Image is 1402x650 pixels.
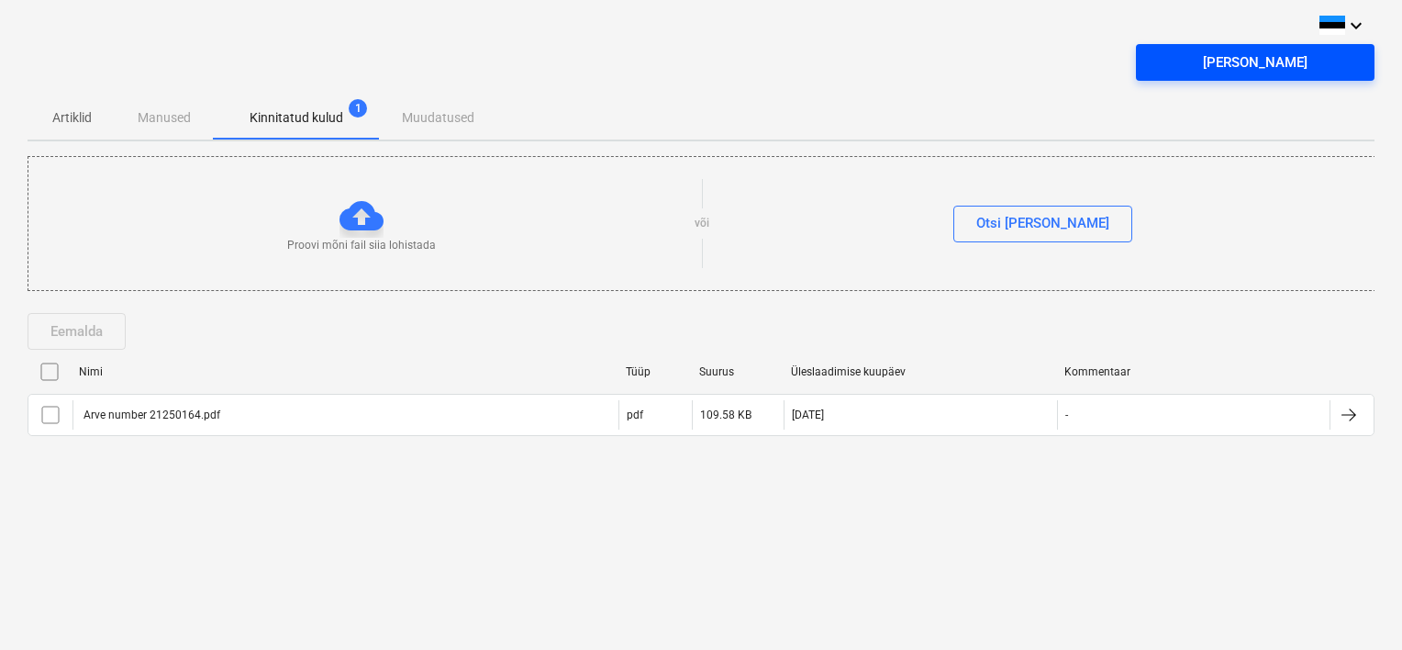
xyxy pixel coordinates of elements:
[287,238,436,253] p: Proovi mõni fail siia lohistada
[791,365,1050,378] div: Üleslaadimise kuupäev
[50,108,94,128] p: Artiklid
[699,365,776,378] div: Suurus
[792,409,824,421] div: [DATE]
[700,409,751,421] div: 109.58 KB
[1065,409,1068,421] div: -
[28,156,1376,291] div: Proovi mõni fail siia lohistadavõiOtsi [PERSON_NAME]
[627,409,643,421] div: pdf
[1136,44,1374,81] button: [PERSON_NAME]
[626,365,684,378] div: Tüüp
[953,206,1132,242] button: Otsi [PERSON_NAME]
[1203,50,1307,74] div: [PERSON_NAME]
[250,108,343,128] p: Kinnitatud kulud
[349,99,367,118] span: 1
[81,409,220,421] div: Arve number 21250164.pdf
[1345,15,1367,37] i: keyboard_arrow_down
[79,365,611,378] div: Nimi
[976,211,1109,235] div: Otsi [PERSON_NAME]
[1064,365,1323,378] div: Kommentaar
[695,216,709,231] p: või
